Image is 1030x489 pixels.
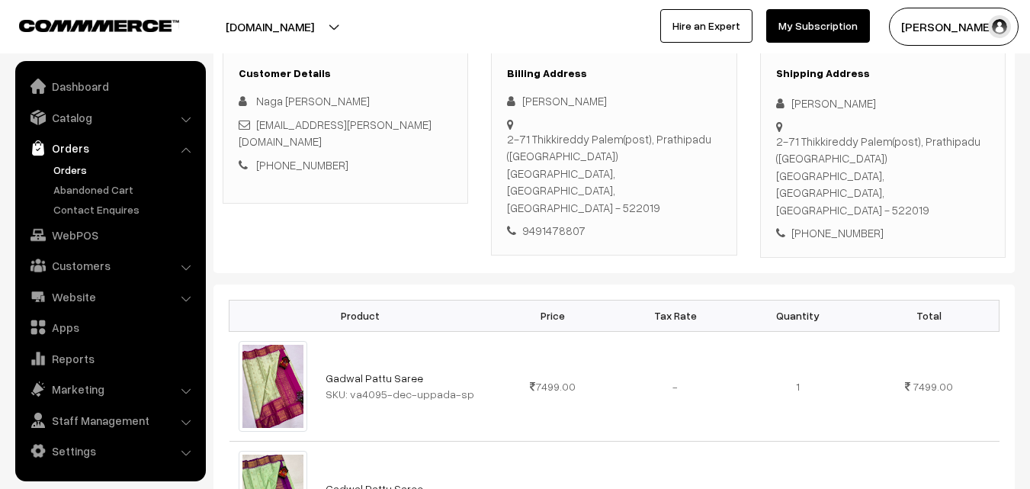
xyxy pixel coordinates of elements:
[507,92,720,110] div: [PERSON_NAME]
[507,130,720,217] div: 2-71 Thikkireddy Palem(post), Prathipadu ([GEOGRAPHIC_DATA]) [GEOGRAPHIC_DATA], [GEOGRAPHIC_DATA]...
[19,134,201,162] a: Orders
[19,314,201,341] a: Apps
[172,8,367,46] button: [DOMAIN_NAME]
[614,331,736,441] td: -
[19,15,152,34] a: COMMMERCE
[507,222,720,240] div: 9491478807
[889,8,1019,46] button: [PERSON_NAME]
[796,380,800,393] span: 1
[229,300,492,331] th: Product
[19,407,201,434] a: Staff Management
[614,300,736,331] th: Tax Rate
[50,162,201,178] a: Orders
[19,72,201,100] a: Dashboard
[239,341,308,432] img: gadwal-saree-va4095-jan.jpeg
[50,182,201,198] a: Abandoned Cart
[19,104,201,131] a: Catalog
[19,252,201,279] a: Customers
[776,133,990,219] div: 2-71 Thikkireddy Palem(post), Prathipadu ([GEOGRAPHIC_DATA]) [GEOGRAPHIC_DATA], [GEOGRAPHIC_DATA]...
[256,158,348,172] a: [PHONE_NUMBER]
[19,221,201,249] a: WebPOS
[776,95,990,112] div: [PERSON_NAME]
[988,15,1011,38] img: user
[19,345,201,372] a: Reports
[326,386,483,402] div: SKU: va4095-dec-uppada-sp
[256,94,370,108] span: Naga [PERSON_NAME]
[19,283,201,310] a: Website
[239,67,452,80] h3: Customer Details
[736,300,859,331] th: Quantity
[776,224,990,242] div: [PHONE_NUMBER]
[239,117,432,149] a: [EMAIL_ADDRESS][PERSON_NAME][DOMAIN_NAME]
[530,380,576,393] span: 7499.00
[766,9,870,43] a: My Subscription
[776,67,990,80] h3: Shipping Address
[507,67,720,80] h3: Billing Address
[492,300,614,331] th: Price
[660,9,752,43] a: Hire an Expert
[19,20,179,31] img: COMMMERCE
[326,372,423,384] a: Gadwal Pattu Saree
[50,201,201,217] a: Contact Enquires
[913,380,953,393] span: 7499.00
[859,300,1000,331] th: Total
[19,437,201,465] a: Settings
[19,375,201,403] a: Marketing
